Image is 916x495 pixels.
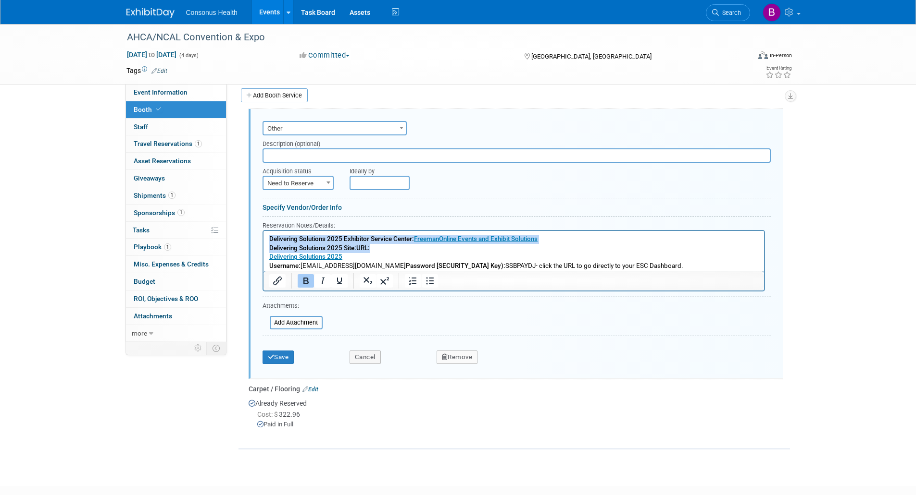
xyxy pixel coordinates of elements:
[126,290,226,307] a: ROI, Objectives & ROO
[134,157,191,165] span: Asset Reservations
[257,410,304,418] span: 322.96
[264,231,764,271] iframe: Rich Text Area
[422,274,438,288] button: Bullet list
[263,176,334,190] span: Need to Reserve
[126,84,226,101] a: Event Information
[126,273,226,290] a: Budget
[263,302,323,313] div: Attachments:
[241,88,308,102] a: Add Booth Service
[126,239,226,255] a: Playbook1
[126,205,226,221] a: Sponsorships1
[126,119,226,135] a: Staff
[264,122,406,135] span: Other
[124,29,736,46] div: AHCA/NCAL Convention & Expo
[195,140,202,147] span: 1
[134,174,165,182] span: Giveaways
[350,350,381,364] button: Cancel
[249,384,783,394] div: Carpet / Flooring
[758,51,768,59] img: Format-Inperson.png
[263,135,771,148] div: Description (optional)
[177,209,185,216] span: 1
[263,204,342,211] a: Specify Vendor/Order Info
[151,68,167,74] a: Edit
[134,243,171,251] span: Playbook
[186,9,238,16] span: Consonus Health
[350,163,727,176] div: Ideally by
[164,243,171,251] span: 1
[126,101,226,118] a: Booth
[376,274,393,288] button: Superscript
[257,420,783,429] div: Paid in Full
[126,66,167,75] td: Tags
[693,50,792,64] div: Event Format
[126,170,226,187] a: Giveaways
[719,9,741,16] span: Search
[331,274,348,288] button: Underline
[134,260,209,268] span: Misc. Expenses & Credits
[769,52,792,59] div: In-Person
[263,163,335,176] div: Acquisition status
[360,274,376,288] button: Subscript
[269,274,286,288] button: Insert/edit link
[134,278,155,285] span: Budget
[706,4,750,21] a: Search
[134,192,176,199] span: Shipments
[126,222,226,239] a: Tasks
[302,386,318,393] a: Edit
[126,256,226,273] a: Misc. Expenses & Credits
[126,308,226,325] a: Attachments
[134,209,185,217] span: Sponsorships
[296,50,353,60] button: Committed
[298,274,314,288] button: Bold
[134,295,198,302] span: ROI, Objectives & ROO
[765,66,791,71] div: Event Rating
[134,123,148,131] span: Staff
[405,274,421,288] button: Numbered list
[126,187,226,204] a: Shipments1
[531,53,652,60] span: [GEOGRAPHIC_DATA], [GEOGRAPHIC_DATA]
[263,220,765,230] div: Reservation Notes/Details:
[147,51,156,59] span: to
[126,8,175,18] img: ExhibitDay
[437,350,478,364] button: Remove
[126,153,226,169] a: Asset Reservations
[314,274,331,288] button: Italic
[134,140,202,147] span: Travel Reservations
[126,325,226,342] a: more
[257,410,279,418] span: Cost: $
[132,329,147,337] span: more
[133,226,150,234] span: Tasks
[190,342,207,354] td: Personalize Event Tab Strip
[126,135,226,152] a: Travel Reservations1
[134,312,172,320] span: Attachments
[264,177,333,190] span: Need to Reserve
[263,121,407,135] span: Other
[168,192,176,199] span: 1
[178,52,199,59] span: (4 days)
[134,88,188,96] span: Event Information
[134,106,163,113] span: Booth
[263,350,294,364] button: Save
[763,3,781,22] img: Bridget Crane
[126,50,177,59] span: [DATE] [DATE]
[206,342,226,354] td: Toggle Event Tabs
[156,107,161,112] i: Booth reservation complete
[249,394,783,437] div: Already Reserved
